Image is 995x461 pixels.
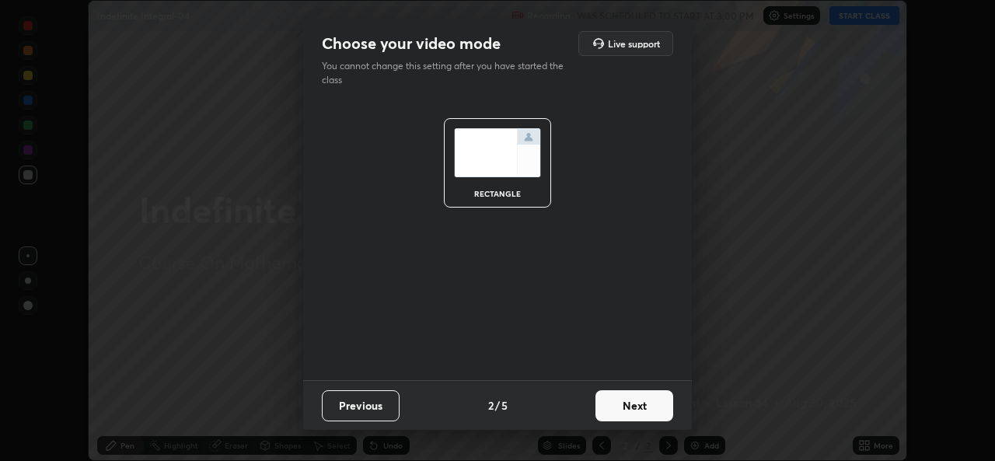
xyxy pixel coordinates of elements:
[608,39,660,48] h5: Live support
[322,33,501,54] h2: Choose your video mode
[466,190,529,197] div: rectangle
[454,128,541,177] img: normalScreenIcon.ae25ed63.svg
[322,390,400,421] button: Previous
[595,390,673,421] button: Next
[495,397,500,414] h4: /
[322,59,574,87] p: You cannot change this setting after you have started the class
[488,397,494,414] h4: 2
[501,397,508,414] h4: 5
